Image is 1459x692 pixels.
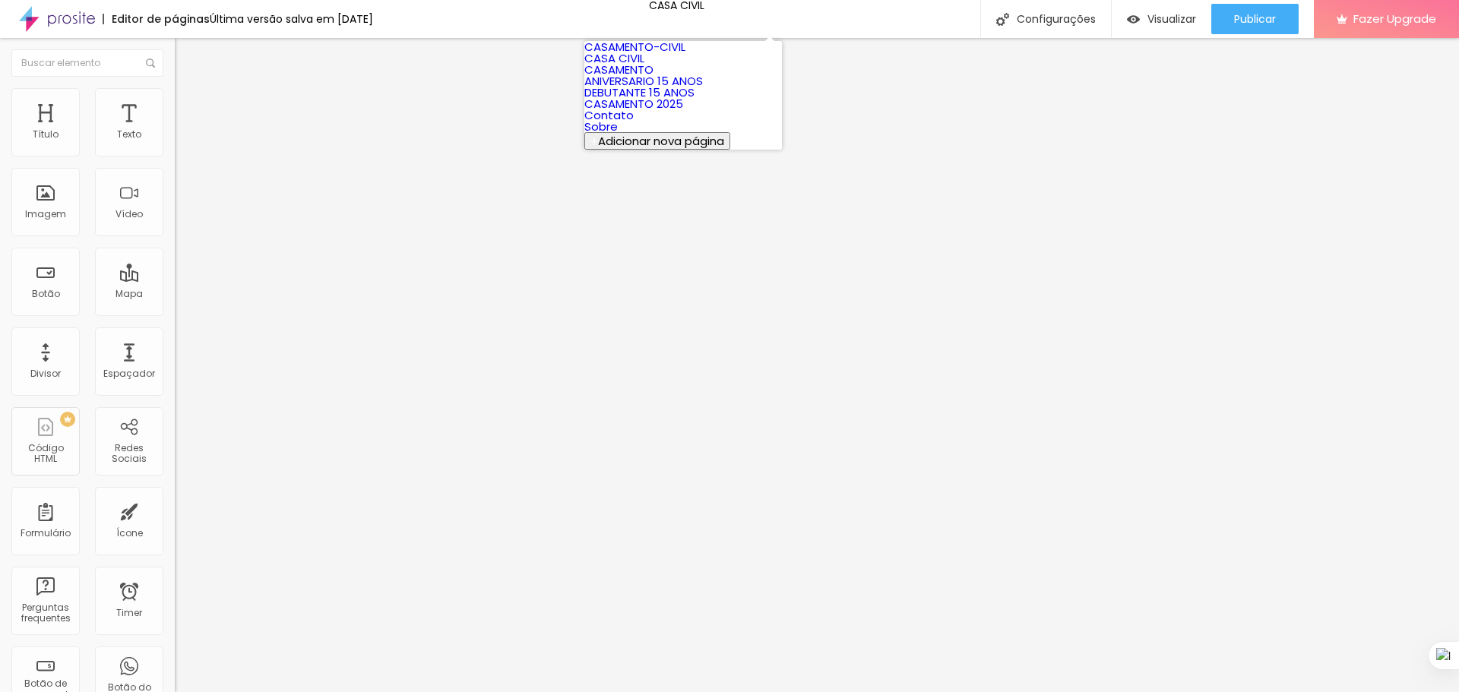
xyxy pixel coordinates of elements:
[1234,13,1276,25] span: Publicar
[33,129,59,140] div: Título
[1127,13,1140,26] img: view-1.svg
[15,443,75,465] div: Código HTML
[584,118,618,134] a: Sobre
[25,209,66,220] div: Imagem
[99,443,159,465] div: Redes Sociais
[996,13,1009,26] img: Icone
[11,49,163,77] input: Buscar elemento
[116,209,143,220] div: Vídeo
[584,132,730,150] button: Adicionar nova página
[584,107,634,123] a: Contato
[32,289,60,299] div: Botão
[146,58,155,68] img: Icone
[584,62,654,77] a: CASAMENTO
[584,96,683,112] a: CASAMENTO 2025
[1353,12,1436,25] span: Fazer Upgrade
[584,39,685,55] a: CASAMENTO-CIVIL
[584,73,703,89] a: ANIVERSARIO 15 ANOS
[1147,13,1196,25] span: Visualizar
[584,50,644,66] a: CASA CIVIL
[15,602,75,624] div: Perguntas frequentes
[103,14,210,24] div: Editor de páginas
[21,528,71,539] div: Formulário
[116,608,142,618] div: Timer
[117,129,141,140] div: Texto
[1112,4,1211,34] button: Visualizar
[584,84,695,100] a: DEBUTANTE 15 ANOS
[103,368,155,379] div: Espaçador
[116,528,143,539] div: Ícone
[30,368,61,379] div: Divisor
[116,289,143,299] div: Mapa
[598,133,724,149] span: Adicionar nova página
[210,14,373,24] div: Última versão salva em [DATE]
[175,38,1459,692] iframe: Editor
[1211,4,1299,34] button: Publicar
